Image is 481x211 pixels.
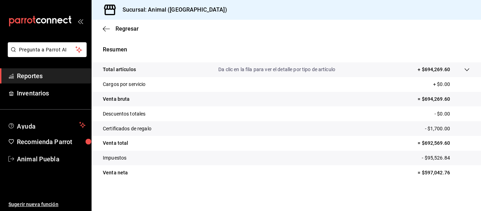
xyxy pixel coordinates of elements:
span: Pregunta a Parrot AI [19,46,76,54]
span: Recomienda Parrot [17,137,86,147]
p: = $694,269.60 [418,95,470,103]
p: Total artículos [103,66,136,73]
p: + $0.00 [433,81,470,88]
p: Certificados de regalo [103,125,151,132]
p: = $692,569.60 [418,139,470,147]
span: Sugerir nueva función [8,201,86,208]
p: - $1,700.00 [425,125,470,132]
button: open_drawer_menu [77,18,83,24]
p: = $597,042.76 [418,169,470,176]
span: Ayuda [17,121,76,129]
p: Descuentos totales [103,110,145,118]
p: + $694,269.60 [418,66,450,73]
p: - $0.00 [435,110,470,118]
p: Venta bruta [103,95,130,103]
h3: Sucursal: Animal ([GEOGRAPHIC_DATA]) [117,6,227,14]
a: Pregunta a Parrot AI [5,51,87,58]
p: Venta total [103,139,128,147]
p: Resumen [103,45,470,54]
button: Regresar [103,25,139,32]
p: Venta neta [103,169,128,176]
p: Impuestos [103,154,126,162]
p: Cargos por servicio [103,81,146,88]
span: Animal Puebla [17,154,86,164]
span: Reportes [17,71,86,81]
button: Pregunta a Parrot AI [8,42,87,57]
p: - $95,526.84 [422,154,470,162]
span: Regresar [115,25,139,32]
span: Inventarios [17,88,86,98]
p: Da clic en la fila para ver el detalle por tipo de artículo [218,66,335,73]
